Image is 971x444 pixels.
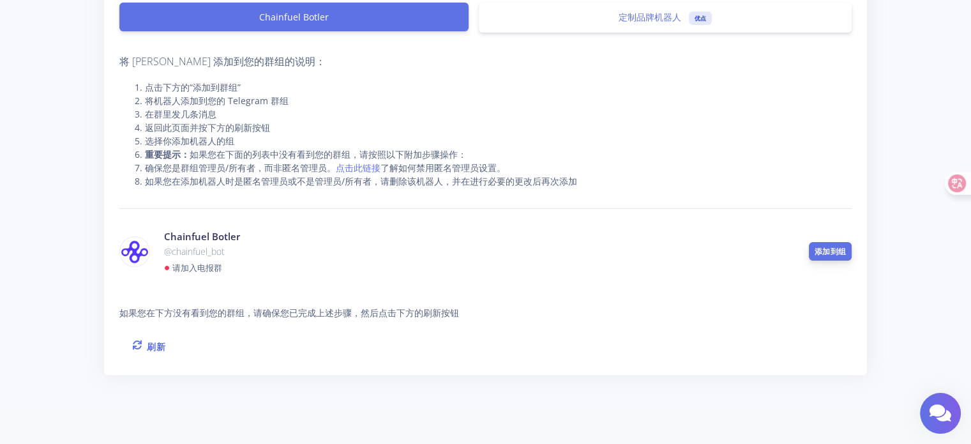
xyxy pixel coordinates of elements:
[119,331,179,360] a: 刷新
[190,148,467,160] font: 如果您在下面的列表中没有看到您的群组，请按照以下附加步骤操作：
[809,242,852,261] a: 添加到组
[145,108,216,120] font: 在群里发几条消息
[147,340,165,352] font: 刷新
[815,246,846,257] font: 添加到组
[145,135,234,147] font: 选择你添加机器人的组
[145,162,336,174] font: 确保您是群组管理员/所有者，而非匿名管理员。
[172,262,222,273] font: 请加入电报群
[619,11,681,23] font: 定制品牌机器人
[695,14,706,22] font: 优点
[145,175,577,187] font: 如果您在添加机器人时是匿名管理员或不是管理员/所有者，请删除该机器人，并在进行必要的更改后再次添加
[119,307,459,319] font: 如果您在下方没有看到您的群组，请确保您已完成上述步骤，然后点击下方的刷新按钮
[145,148,190,160] font: 重要提示：
[120,240,149,264] img: chainfuel_bot
[119,54,326,68] font: 将 [PERSON_NAME] 添加到您的群组的说明：
[145,81,241,93] font: 点击下方的“添加到群组”
[164,230,240,243] font: Chainfuel Botler
[145,95,289,107] font: 将机器人添加到您的 Telegram 群组
[380,162,506,174] font: 了解如何禁用匿名管理员设置。
[336,162,380,174] a: 点击此链接
[259,11,329,23] font: Chainfuel Botler
[164,245,225,257] font: @chainfuel_bot
[164,260,170,274] font: ●
[145,121,270,134] font: 返回此页面并按下方的刷新按钮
